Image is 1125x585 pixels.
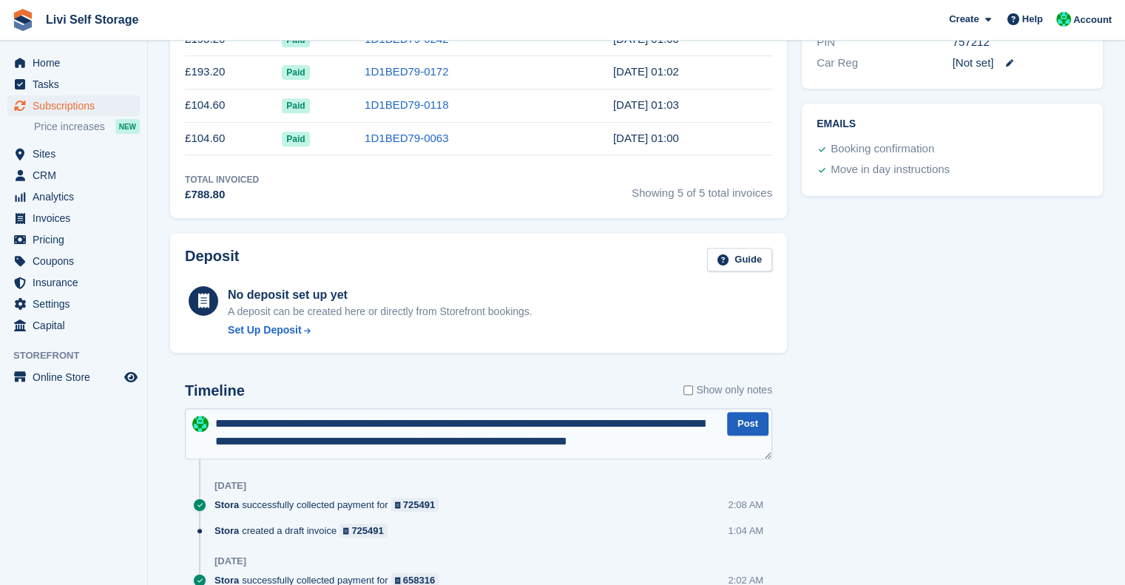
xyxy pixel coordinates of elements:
[365,65,448,78] a: 1D1BED79-0172
[7,165,140,186] a: menu
[727,412,768,436] button: Post
[214,498,239,512] span: Stora
[7,229,140,250] a: menu
[7,74,140,95] a: menu
[953,55,1089,72] div: [Not set]
[33,229,121,250] span: Pricing
[831,161,950,179] div: Move in day instructions
[7,186,140,207] a: menu
[7,53,140,73] a: menu
[365,33,448,45] a: 1D1BED79-0242
[949,12,979,27] span: Create
[185,248,239,272] h2: Deposit
[33,186,121,207] span: Analytics
[7,251,140,271] a: menu
[33,367,121,388] span: Online Store
[34,120,105,134] span: Price increases
[7,143,140,164] a: menu
[391,498,439,512] a: 725491
[728,498,763,512] div: 2:08 AM
[33,74,121,95] span: Tasks
[185,122,282,155] td: £104.60
[632,173,772,203] span: Showing 5 of 5 total invoices
[40,7,144,32] a: Livi Self Storage
[214,524,395,538] div: created a draft invoice
[282,98,309,113] span: Paid
[683,382,693,398] input: Show only notes
[185,186,259,203] div: £788.80
[33,294,121,314] span: Settings
[1056,12,1071,27] img: Joe Robertson
[185,89,282,122] td: £104.60
[34,118,140,135] a: Price increases NEW
[817,55,953,72] div: Car Reg
[1022,12,1043,27] span: Help
[339,524,388,538] a: 725491
[351,524,383,538] div: 725491
[33,53,121,73] span: Home
[122,368,140,386] a: Preview store
[185,173,259,186] div: Total Invoiced
[707,248,772,272] a: Guide
[7,294,140,314] a: menu
[214,480,246,492] div: [DATE]
[33,208,121,229] span: Invoices
[613,98,679,111] time: 2025-05-30 00:03:40 UTC
[33,95,121,116] span: Subscriptions
[683,382,772,398] label: Show only notes
[228,322,533,338] a: Set Up Deposit
[115,119,140,134] div: NEW
[185,382,245,399] h2: Timeline
[33,272,121,293] span: Insurance
[728,524,763,538] div: 1:04 AM
[1073,13,1112,27] span: Account
[7,367,140,388] a: menu
[7,208,140,229] a: menu
[403,498,435,512] div: 725491
[192,416,209,432] img: Joe Robertson
[365,98,448,111] a: 1D1BED79-0118
[12,9,34,31] img: stora-icon-8386f47178a22dfd0bd8f6a31ec36ba5ce8667c1dd55bd0f319d3a0aa187defe.svg
[613,65,679,78] time: 2025-06-27 00:02:53 UTC
[214,498,446,512] div: successfully collected payment for
[613,132,679,144] time: 2025-05-02 00:00:17 UTC
[613,33,679,45] time: 2025-07-25 00:00:07 UTC
[953,34,1089,51] div: 757212
[33,143,121,164] span: Sites
[33,251,121,271] span: Coupons
[214,524,239,538] span: Stora
[33,315,121,336] span: Capital
[228,322,302,338] div: Set Up Deposit
[228,304,533,319] p: A deposit can be created here or directly from Storefront bookings.
[282,65,309,80] span: Paid
[185,55,282,89] td: £193.20
[7,315,140,336] a: menu
[13,348,147,363] span: Storefront
[228,286,533,304] div: No deposit set up yet
[214,555,246,567] div: [DATE]
[817,118,1088,130] h2: Emails
[831,141,934,158] div: Booking confirmation
[33,165,121,186] span: CRM
[817,34,953,51] div: PIN
[7,95,140,116] a: menu
[365,132,448,144] a: 1D1BED79-0063
[7,272,140,293] a: menu
[282,132,309,146] span: Paid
